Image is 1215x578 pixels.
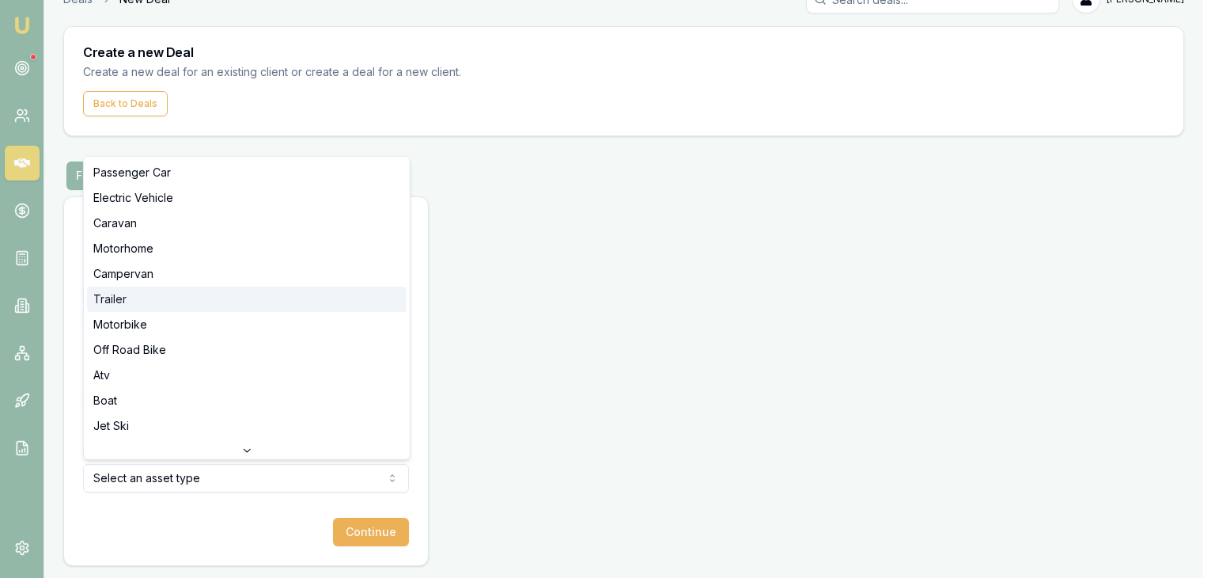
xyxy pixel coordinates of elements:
span: Electric Vehicle [93,190,173,206]
span: Boat [93,393,117,409]
span: Caravan [93,215,137,231]
span: Motorhome [93,241,153,257]
span: Atv [93,367,110,383]
span: Off Road Bike [93,342,166,358]
span: Trailer [93,291,127,307]
span: Campervan [93,266,153,282]
span: Motorbike [93,317,147,333]
span: Passenger Car [93,165,171,181]
span: Jet Ski [93,418,129,434]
